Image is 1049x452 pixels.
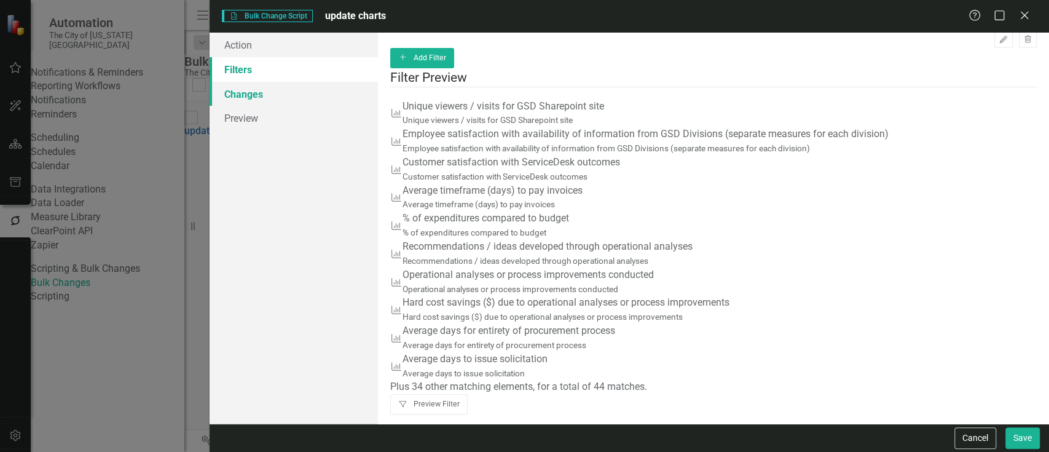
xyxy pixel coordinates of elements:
small: Unique viewers / visits for GSD Sharepoint site [403,115,573,125]
small: Average days for entirety of procurement process [403,340,586,350]
div: Plus 34 other matching elements, for a total of 44 matches. [390,380,1037,394]
button: Add Filter [390,48,455,68]
div: Average days for entirety of procurement process [403,324,615,338]
button: Save [1005,427,1040,449]
div: Hard cost savings ($) due to operational analyses or process improvements [403,296,729,310]
small: Hard cost savings ($) due to operational analyses or process improvements [403,312,683,322]
div: Operational analyses or process improvements conducted [403,268,654,282]
small: Average days to issue solicitation [403,368,525,378]
small: Operational analyses or process improvements conducted [403,284,618,294]
div: Average days to issue solicitation [403,352,548,367]
span: Bulk Change Script [222,10,312,22]
div: Average timeframe (days) to pay invoices [403,184,583,198]
div: Employee satisfaction with availability of information from GSD Divisions (separate measures for ... [403,127,889,141]
small: Customer satisfaction with ServiceDesk outcomes [403,172,587,181]
button: Cancel [954,427,996,449]
div: Customer satisfaction with ServiceDesk outcomes [403,156,620,170]
a: Filters [210,57,377,82]
legend: Filter Preview [390,68,1037,87]
small: Employee satisfaction with availability of information from GSD Divisions (separate measures for ... [403,143,810,153]
div: % of expenditures compared to budget [403,212,569,226]
a: Preview [210,106,377,130]
span: update charts [325,10,386,22]
button: Preview Filter [390,394,468,414]
a: Action [210,33,377,57]
a: Changes [210,82,377,106]
div: Recommendations / ideas developed through operational analyses [403,240,693,254]
div: Unique viewers / visits for GSD Sharepoint site [403,100,604,114]
small: Recommendations / ideas developed through operational analyses [403,256,648,266]
small: Average timeframe (days) to pay invoices [403,199,555,209]
small: % of expenditures compared to budget [403,228,546,237]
